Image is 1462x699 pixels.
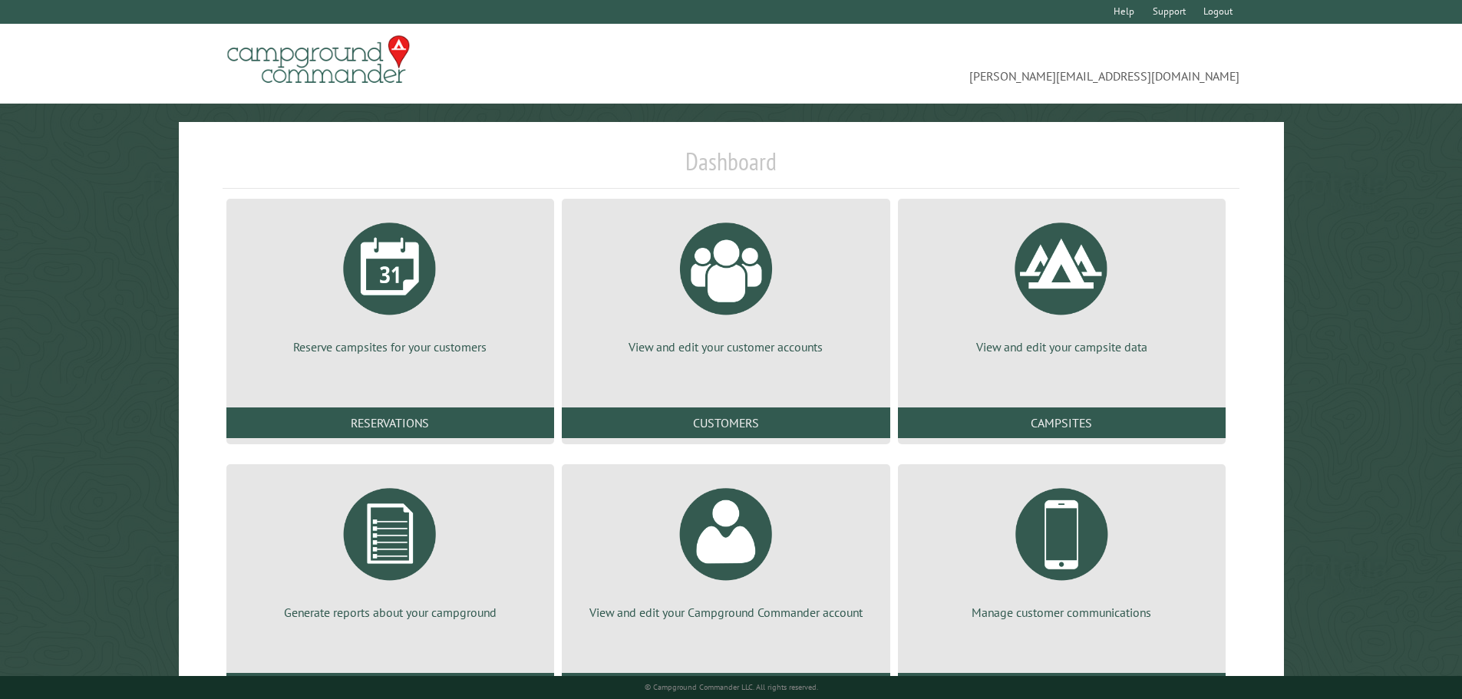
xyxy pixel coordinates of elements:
[580,211,871,355] a: View and edit your customer accounts
[916,604,1207,621] p: Manage customer communications
[245,604,536,621] p: Generate reports about your campground
[245,211,536,355] a: Reserve campsites for your customers
[245,338,536,355] p: Reserve campsites for your customers
[223,147,1240,189] h1: Dashboard
[731,42,1240,85] span: [PERSON_NAME][EMAIL_ADDRESS][DOMAIN_NAME]
[226,407,554,438] a: Reservations
[898,407,1226,438] a: Campsites
[916,211,1207,355] a: View and edit your campsite data
[645,682,818,692] small: © Campground Commander LLC. All rights reserved.
[223,30,414,90] img: Campground Commander
[580,604,871,621] p: View and edit your Campground Commander account
[916,338,1207,355] p: View and edit your campsite data
[580,338,871,355] p: View and edit your customer accounts
[580,476,871,621] a: View and edit your Campground Commander account
[245,476,536,621] a: Generate reports about your campground
[916,476,1207,621] a: Manage customer communications
[562,407,889,438] a: Customers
